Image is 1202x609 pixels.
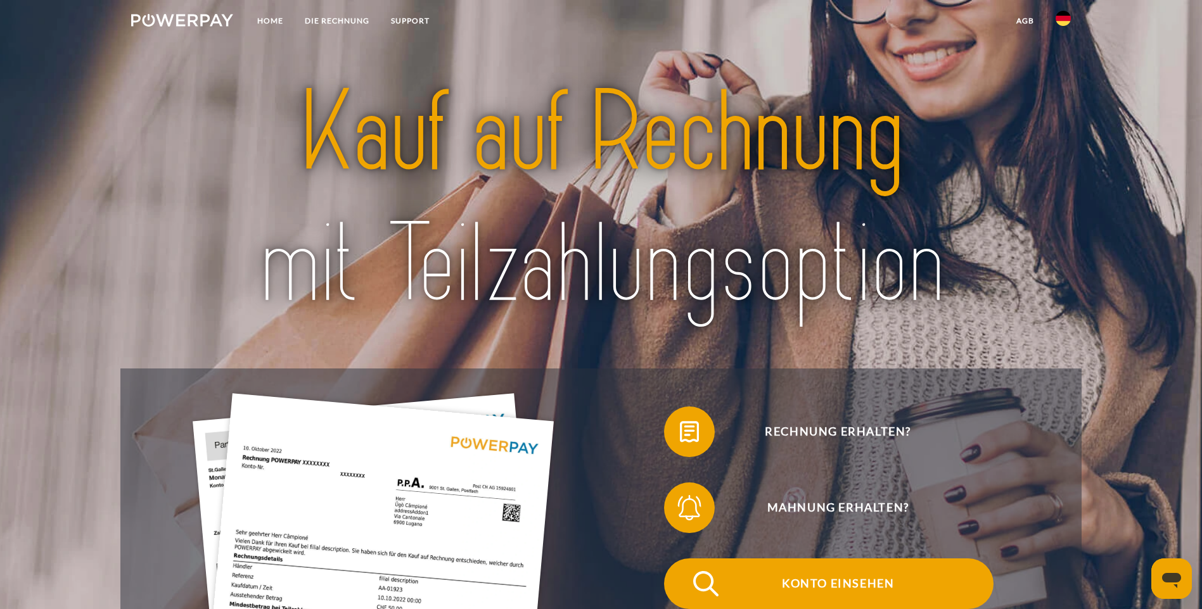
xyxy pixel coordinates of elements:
span: Rechnung erhalten? [682,406,993,457]
img: title-powerpay_de.svg [177,61,1025,337]
img: qb_bell.svg [674,492,705,524]
img: qb_search.svg [690,568,722,600]
iframe: Schaltfläche zum Öffnen des Messaging-Fensters [1151,558,1192,599]
button: Konto einsehen [664,558,994,609]
img: qb_bill.svg [674,416,705,448]
a: agb [1006,9,1045,32]
a: DIE RECHNUNG [294,9,380,32]
a: SUPPORT [380,9,440,32]
a: Home [246,9,294,32]
img: logo-powerpay-white.svg [131,14,233,27]
button: Mahnung erhalten? [664,482,994,533]
span: Mahnung erhalten? [682,482,993,533]
img: de [1056,11,1071,26]
button: Rechnung erhalten? [664,406,994,457]
span: Konto einsehen [682,558,993,609]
